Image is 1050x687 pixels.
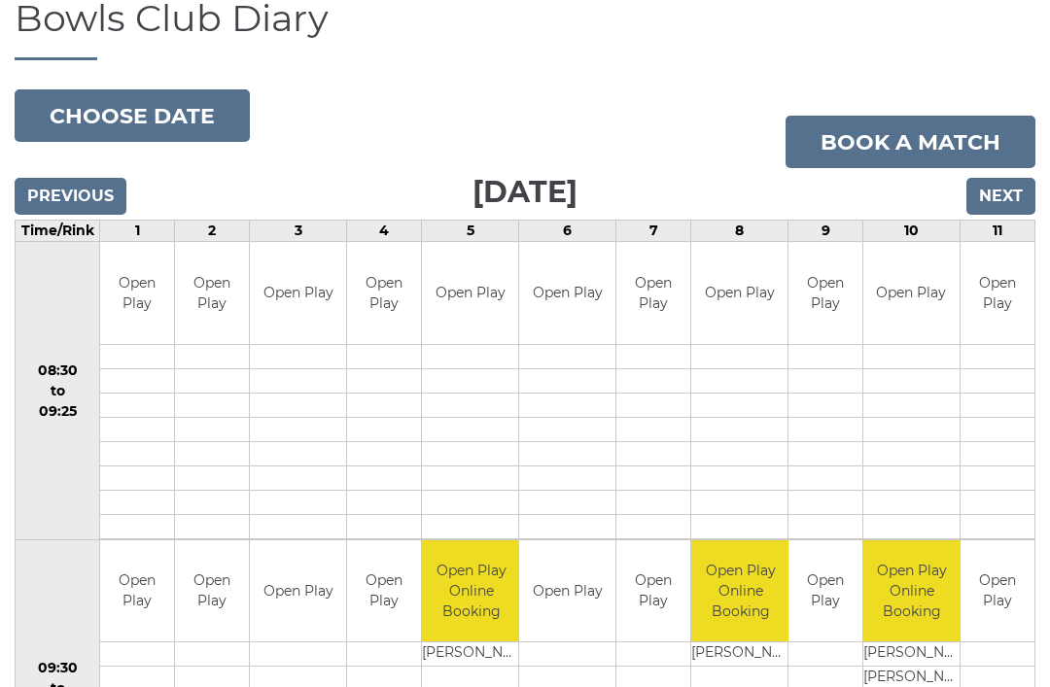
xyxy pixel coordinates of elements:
td: Open Play [616,243,690,345]
td: Open Play [175,541,249,643]
td: [PERSON_NAME] [691,643,789,668]
td: Open Play [788,243,862,345]
td: 7 [616,222,691,243]
td: Open Play [250,541,346,643]
td: 1 [100,222,175,243]
td: 9 [788,222,863,243]
input: Previous [15,179,126,216]
td: Time/Rink [16,222,100,243]
td: Open Play [863,243,960,345]
td: 2 [175,222,250,243]
td: Open Play [250,243,346,345]
td: Open Play [616,541,690,643]
td: Open Play [961,541,1034,643]
td: 08:30 to 09:25 [16,243,100,541]
td: 6 [519,222,616,243]
td: Open Play [347,541,421,643]
td: [PERSON_NAME] [422,643,520,668]
input: Next [966,179,1035,216]
td: Open Play Online Booking [691,541,789,643]
td: Open Play Online Booking [422,541,520,643]
td: Open Play [691,243,787,345]
td: Open Play [347,243,421,345]
td: Open Play [788,541,862,643]
td: 3 [250,222,347,243]
td: Open Play [519,243,615,345]
td: Open Play Online Booking [863,541,962,643]
td: 4 [347,222,422,243]
button: Choose date [15,90,250,143]
td: Open Play [175,243,249,345]
td: Open Play [100,541,174,643]
td: 11 [961,222,1035,243]
td: Open Play [961,243,1034,345]
td: Open Play [100,243,174,345]
td: 10 [862,222,960,243]
td: Open Play [422,243,518,345]
td: 5 [422,222,519,243]
a: Book a match [786,117,1035,169]
td: [PERSON_NAME] [863,643,962,668]
td: 8 [691,222,788,243]
td: Open Play [519,541,615,643]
